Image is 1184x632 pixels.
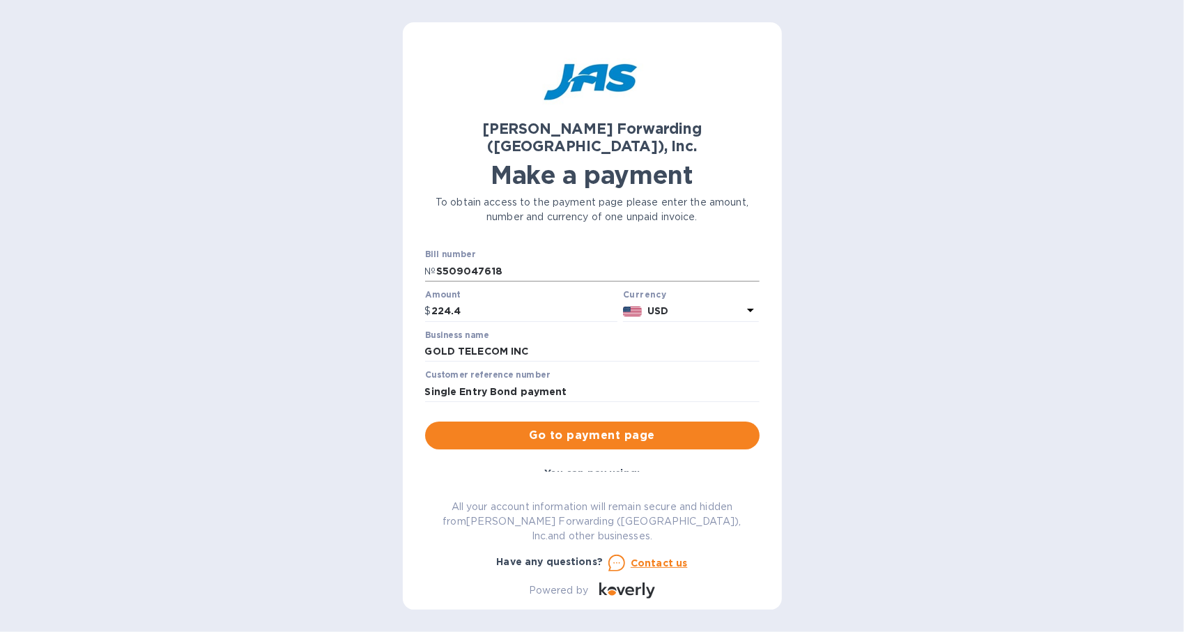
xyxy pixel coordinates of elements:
[425,341,760,362] input: Enter business name
[425,500,760,544] p: All your account information will remain secure and hidden from [PERSON_NAME] Forwarding ([GEOGRA...
[482,120,702,155] b: [PERSON_NAME] Forwarding ([GEOGRAPHIC_DATA]), Inc.
[425,422,760,449] button: Go to payment page
[436,427,748,444] span: Go to payment page
[425,304,431,318] p: $
[425,331,489,339] label: Business name
[529,583,588,598] p: Powered by
[425,264,436,279] p: №
[425,371,550,380] label: Customer reference number
[497,556,603,567] b: Have any questions?
[425,291,461,299] label: Amount
[425,251,475,259] label: Bill number
[425,160,760,190] h1: Make a payment
[647,305,668,316] b: USD
[623,307,642,316] img: USD
[425,195,760,224] p: To obtain access to the payment page please enter the amount, number and currency of one unpaid i...
[544,468,640,479] b: You can pay using:
[425,381,760,402] input: Enter customer reference number
[631,557,688,569] u: Contact us
[431,301,618,322] input: 0.00
[436,261,760,282] input: Enter bill number
[623,289,666,300] b: Currency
